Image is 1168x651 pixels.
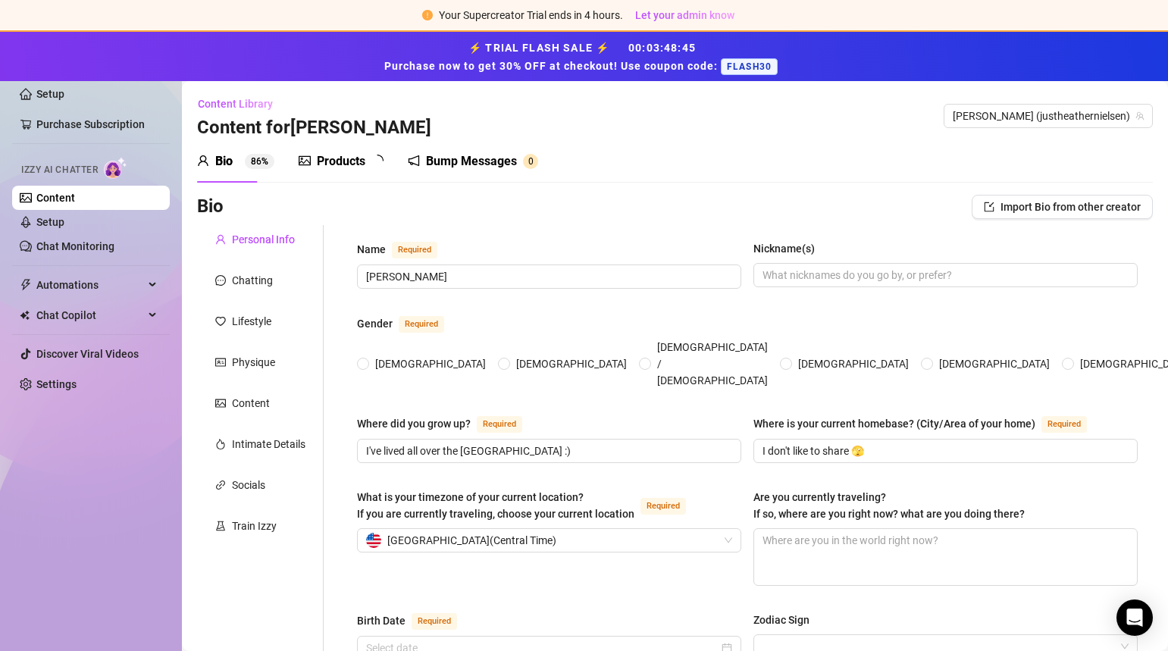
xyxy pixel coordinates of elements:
strong: Purchase now to get 30% OFF at checkout! Use coupon code: [384,60,721,72]
div: Bump Messages [426,152,517,171]
span: idcard [215,357,226,368]
input: Where is your current homebase? (City/Area of your home) [762,443,1126,459]
span: fire [215,439,226,449]
span: Required [477,416,522,433]
label: Where is your current homebase? (City/Area of your home) [753,415,1104,433]
span: Content Library [198,98,273,110]
div: Content [232,395,270,412]
div: Personal Info [232,231,295,248]
span: 00 : 03 : 48 : 45 [628,42,696,54]
span: [DEMOGRAPHIC_DATA] [792,355,915,372]
div: Nickname(s) [753,240,815,257]
button: Let your admin know [629,6,741,24]
span: Required [412,613,457,630]
span: [DEMOGRAPHIC_DATA] [933,355,1056,372]
a: Setup [36,88,64,100]
a: Discover Viral Videos [36,348,139,360]
img: us [366,533,381,548]
span: user [215,234,226,245]
span: message [215,275,226,286]
span: exclamation-circle [422,10,433,20]
span: [DEMOGRAPHIC_DATA] / [DEMOGRAPHIC_DATA] [651,339,774,389]
strong: ⚡ TRIAL FLASH SALE ⚡ [384,42,784,72]
div: Gender [357,315,393,332]
span: [DEMOGRAPHIC_DATA] [510,355,633,372]
span: [DEMOGRAPHIC_DATA] [369,355,492,372]
div: Open Intercom Messenger [1116,599,1153,636]
span: Required [392,242,437,258]
span: loading [371,154,384,167]
span: Let your admin know [635,9,734,21]
span: Required [399,316,444,333]
span: Import Bio from other creator [1000,201,1141,213]
label: Gender [357,315,461,333]
label: Zodiac Sign [753,612,820,628]
input: Name [366,268,729,285]
div: Intimate Details [232,436,305,452]
h3: Content for [PERSON_NAME] [197,116,431,140]
label: Where did you grow up? [357,415,539,433]
a: Content [36,192,75,204]
div: Name [357,241,386,258]
span: Required [640,498,686,515]
span: Your Supercreator Trial ends in 4 hours. [439,9,623,21]
button: Content Library [197,92,285,116]
label: Name [357,240,454,258]
span: [GEOGRAPHIC_DATA] ( Central Time ) [387,529,556,552]
div: Zodiac Sign [753,612,809,628]
span: heart [215,316,226,327]
span: link [215,480,226,490]
div: Where did you grow up? [357,415,471,432]
a: Setup [36,216,64,228]
div: Birth Date [357,612,406,629]
span: Izzy AI Chatter [21,163,98,177]
input: Nickname(s) [762,267,1126,283]
a: Purchase Subscription [36,118,145,130]
div: Socials [232,477,265,493]
label: Nickname(s) [753,240,825,257]
span: picture [215,398,226,408]
button: Import Bio from other creator [972,195,1153,219]
span: Heather (justheathernielsen) [953,105,1144,127]
span: Are you currently traveling? If so, where are you right now? what are you doing there? [753,491,1025,520]
div: Physique [232,354,275,371]
span: Required [1041,416,1087,433]
span: picture [299,155,311,167]
sup: 0 [523,154,538,169]
input: Where did you grow up? [366,443,729,459]
span: thunderbolt [20,279,32,291]
div: Lifestyle [232,313,271,330]
img: AI Chatter [104,157,127,179]
div: Bio [215,152,233,171]
h3: Bio [197,195,224,219]
a: Settings [36,378,77,390]
div: Train Izzy [232,518,277,534]
span: notification [408,155,420,167]
label: Birth Date [357,612,474,630]
span: What is your timezone of your current location? If you are currently traveling, choose your curre... [357,491,634,520]
span: Automations [36,273,144,297]
span: FLASH30 [721,58,778,75]
span: experiment [215,521,226,531]
span: import [984,202,994,212]
img: Chat Copilot [20,310,30,321]
div: Where is your current homebase? (City/Area of your home) [753,415,1035,432]
span: user [197,155,209,167]
span: team [1135,111,1145,120]
div: Chatting [232,272,273,289]
a: Chat Monitoring [36,240,114,252]
sup: 86% [245,154,274,169]
span: Chat Copilot [36,303,144,327]
div: Products [317,152,365,171]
